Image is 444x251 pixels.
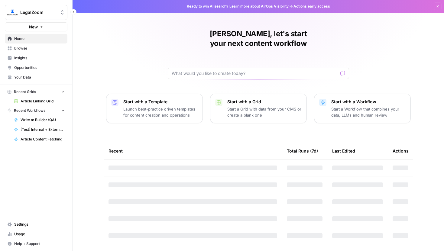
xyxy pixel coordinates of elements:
span: Write to Builder (QA) [21,117,65,123]
div: Total Runs (7d) [287,143,318,159]
a: Home [5,34,67,43]
span: Your Data [14,75,65,80]
a: Usage [5,229,67,239]
span: Usage [14,231,65,237]
span: LegalZoom [20,9,57,15]
p: Start a Grid with data from your CMS or create a blank one [227,106,302,118]
span: Home [14,36,65,41]
input: What would you like to create today? [172,70,338,76]
a: Article Linking Grid [11,96,67,106]
span: Browse [14,46,65,51]
span: [Test] Internal + External Link Addition [21,127,65,132]
div: Last Edited [332,143,355,159]
span: Recent Workflows [14,108,45,113]
a: Browse [5,43,67,53]
img: LegalZoom Logo [7,7,18,18]
button: Start with a WorkflowStart a Workflow that combines your data, LLMs and human review [314,94,411,123]
span: Ready to win AI search? about AirOps Visibility [187,4,289,9]
span: Article Linking Grid [21,98,65,104]
div: Actions [393,143,409,159]
button: New [5,22,67,31]
a: Your Data [5,72,67,82]
p: Start with a Grid [227,99,302,105]
a: Opportunities [5,63,67,72]
a: Settings [5,220,67,229]
h1: [PERSON_NAME], let's start your next content workflow [168,29,349,48]
a: Learn more [229,4,249,8]
a: Article Content Fetching [11,134,67,144]
span: Actions early access [293,4,330,9]
span: Recent Grids [14,89,36,95]
button: Recent Grids [5,87,67,96]
span: Insights [14,55,65,61]
span: Article Content Fetching [21,137,65,142]
p: Launch best-practice driven templates for content creation and operations [123,106,198,118]
span: New [29,24,38,30]
button: Start with a TemplateLaunch best-practice driven templates for content creation and operations [106,94,203,123]
div: Recent [109,143,277,159]
button: Recent Workflows [5,106,67,115]
p: Start with a Template [123,99,198,105]
p: Start a Workflow that combines your data, LLMs and human review [331,106,406,118]
span: Help + Support [14,241,65,246]
button: Workspace: LegalZoom [5,5,67,20]
a: [Test] Internal + External Link Addition [11,125,67,134]
button: Start with a GridStart a Grid with data from your CMS or create a blank one [210,94,307,123]
span: Settings [14,222,65,227]
a: Insights [5,53,67,63]
button: Help + Support [5,239,67,249]
p: Start with a Workflow [331,99,406,105]
a: Write to Builder (QA) [11,115,67,125]
span: Opportunities [14,65,65,70]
